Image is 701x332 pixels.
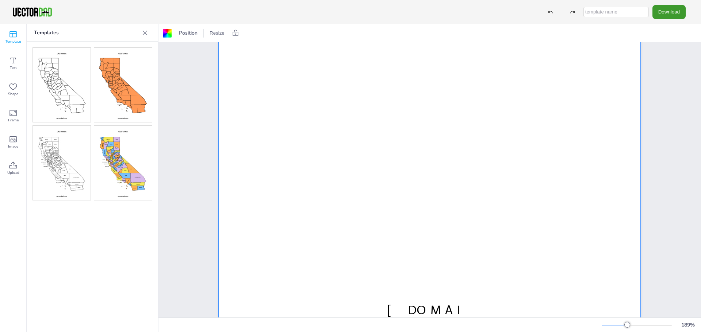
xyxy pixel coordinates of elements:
[94,48,152,122] img: cacm-cb.jpg
[5,39,21,44] span: Template
[207,27,227,39] button: Resize
[8,117,19,123] span: Frame
[8,91,18,97] span: Shape
[679,321,697,328] div: 189 %
[8,144,18,149] span: Image
[7,170,19,176] span: Upload
[177,30,199,36] span: Position
[33,48,91,122] img: cacm-bo.jpg
[33,126,91,200] img: cacm-l.jpg
[94,126,152,200] img: cacm-mc.jpg
[34,24,139,42] p: Templates
[583,7,649,17] input: template name
[652,5,686,19] button: Download
[10,65,17,71] span: Text
[12,7,53,17] img: VectorDad-1.png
